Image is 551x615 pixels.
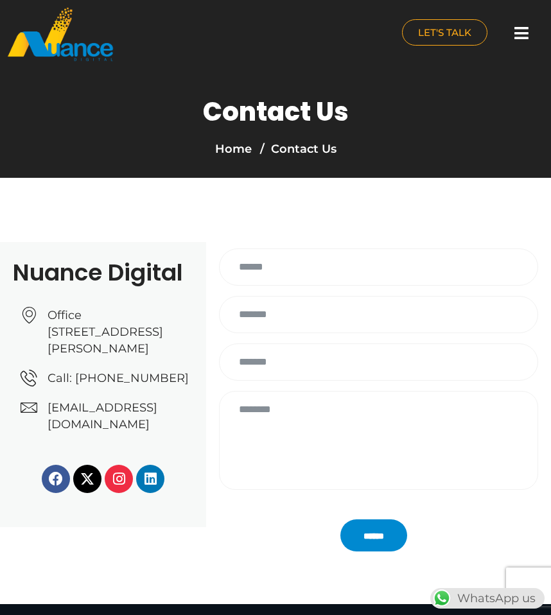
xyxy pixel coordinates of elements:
h1: Contact Us [203,96,349,127]
img: nuance-qatar_logo [6,6,114,62]
img: WhatsApp [432,588,452,609]
a: WhatsAppWhatsApp us [430,591,545,605]
a: LET'S TALK [402,19,487,46]
span: [EMAIL_ADDRESS][DOMAIN_NAME] [44,399,194,433]
a: [EMAIL_ADDRESS][DOMAIN_NAME] [21,399,193,433]
form: Contact form [213,248,545,521]
span: LET'S TALK [418,28,471,37]
li: Contact Us [257,140,337,158]
span: Call: [PHONE_NUMBER] [44,370,189,386]
a: Home [215,142,252,156]
a: nuance-qatar_logo [6,6,269,62]
h2: Nuance Digital [13,261,193,284]
a: Office [STREET_ADDRESS][PERSON_NAME] [21,307,193,357]
div: WhatsApp us [430,588,545,609]
a: Call: [PHONE_NUMBER] [21,370,193,386]
span: Office [STREET_ADDRESS][PERSON_NAME] [44,307,194,357]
